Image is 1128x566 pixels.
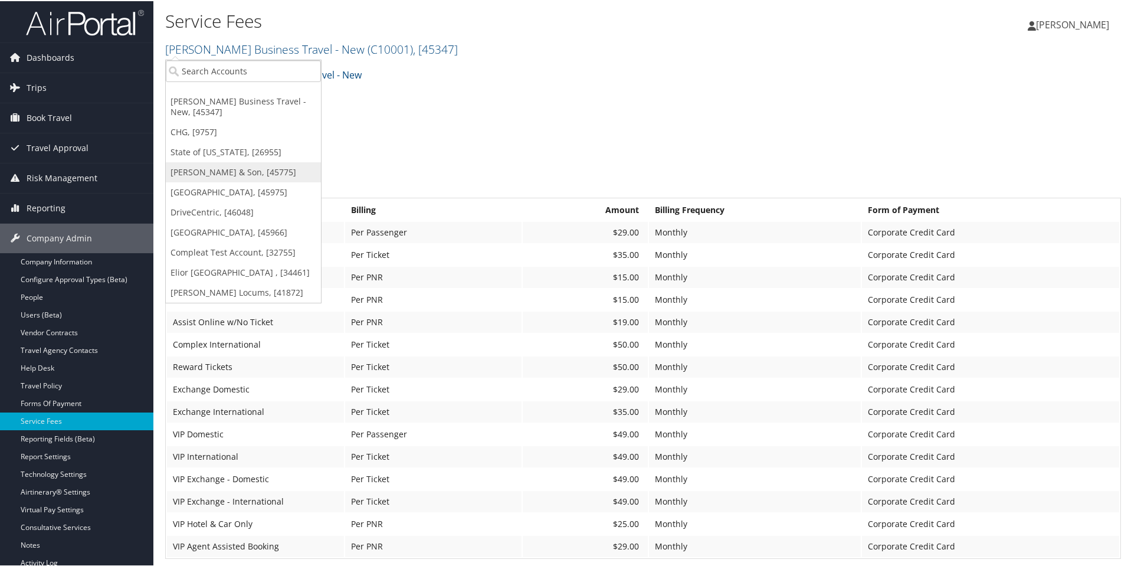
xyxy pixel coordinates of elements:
[345,266,522,287] td: Per PNR
[523,423,648,444] td: $49.00
[649,355,860,377] td: Monthly
[649,288,860,309] td: Monthly
[862,243,1119,264] td: Corporate Credit Card
[167,333,344,354] td: Complex International
[27,72,47,102] span: Trips
[166,221,321,241] a: [GEOGRAPHIC_DATA], [45966]
[27,162,97,192] span: Risk Management
[368,40,413,56] span: ( C10001 )
[345,400,522,421] td: Per Ticket
[862,423,1119,444] td: Corporate Credit Card
[345,535,522,556] td: Per PNR
[1028,6,1121,41] a: [PERSON_NAME]
[167,400,344,421] td: Exchange International
[345,221,522,242] td: Per Passenger
[167,423,344,444] td: VIP Domestic
[862,266,1119,287] td: Corporate Credit Card
[165,8,802,32] h1: Service Fees
[166,121,321,141] a: CHG, [9757]
[345,512,522,534] td: Per PNR
[166,282,321,302] a: [PERSON_NAME] Locums, [41872]
[345,310,522,332] td: Per PNR
[523,310,648,332] td: $19.00
[345,467,522,489] td: Per Ticket
[345,333,522,354] td: Per Ticket
[1036,17,1109,30] span: [PERSON_NAME]
[413,40,458,56] span: , [ 45347 ]
[167,378,344,399] td: Exchange Domestic
[167,355,344,377] td: Reward Tickets
[649,490,860,511] td: Monthly
[649,243,860,264] td: Monthly
[649,423,860,444] td: Monthly
[27,223,92,252] span: Company Admin
[523,512,648,534] td: $25.00
[345,355,522,377] td: Per Ticket
[523,445,648,466] td: $49.00
[862,512,1119,534] td: Corporate Credit Card
[862,355,1119,377] td: Corporate Credit Card
[345,198,522,220] th: Billing
[649,198,860,220] th: Billing Frequency
[523,378,648,399] td: $29.00
[862,378,1119,399] td: Corporate Credit Card
[523,535,648,556] td: $29.00
[166,261,321,282] a: Elior [GEOGRAPHIC_DATA] , [34461]
[649,266,860,287] td: Monthly
[862,535,1119,556] td: Corporate Credit Card
[345,288,522,309] td: Per PNR
[523,288,648,309] td: $15.00
[649,467,860,489] td: Monthly
[523,490,648,511] td: $49.00
[166,59,321,81] input: Search Accounts
[167,467,344,489] td: VIP Exchange - Domestic
[166,90,321,121] a: [PERSON_NAME] Business Travel - New, [45347]
[27,192,65,222] span: Reporting
[27,132,88,162] span: Travel Approval
[649,535,860,556] td: Monthly
[345,378,522,399] td: Per Ticket
[167,445,344,466] td: VIP International
[345,243,522,264] td: Per Ticket
[167,310,344,332] td: Assist Online w/No Ticket
[166,181,321,201] a: [GEOGRAPHIC_DATA], [45975]
[166,141,321,161] a: State of [US_STATE], [26955]
[345,445,522,466] td: Per Ticket
[523,221,648,242] td: $29.00
[523,355,648,377] td: $50.00
[649,378,860,399] td: Monthly
[26,8,144,35] img: airportal-logo.png
[166,161,321,181] a: [PERSON_NAME] & Son, [45775]
[862,445,1119,466] td: Corporate Credit Card
[523,266,648,287] td: $15.00
[862,310,1119,332] td: Corporate Credit Card
[649,221,860,242] td: Monthly
[345,490,522,511] td: Per Ticket
[862,333,1119,354] td: Corporate Credit Card
[523,333,648,354] td: $50.00
[649,445,860,466] td: Monthly
[862,400,1119,421] td: Corporate Credit Card
[649,310,860,332] td: Monthly
[649,333,860,354] td: Monthly
[862,288,1119,309] td: Corporate Credit Card
[649,512,860,534] td: Monthly
[862,467,1119,489] td: Corporate Credit Card
[862,221,1119,242] td: Corporate Credit Card
[166,201,321,221] a: DriveCentric, [46048]
[649,400,860,421] td: Monthly
[523,400,648,421] td: $35.00
[165,40,458,56] a: [PERSON_NAME] Business Travel - New
[862,198,1119,220] th: Form of Payment
[27,102,72,132] span: Book Travel
[165,175,1121,192] h3: Full Service Agent
[523,198,648,220] th: Amount
[523,243,648,264] td: $35.00
[167,512,344,534] td: VIP Hotel & Car Only
[167,490,344,511] td: VIP Exchange - International
[862,490,1119,511] td: Corporate Credit Card
[166,241,321,261] a: Compleat Test Account, [32755]
[27,42,74,71] span: Dashboards
[523,467,648,489] td: $49.00
[345,423,522,444] td: Per Passenger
